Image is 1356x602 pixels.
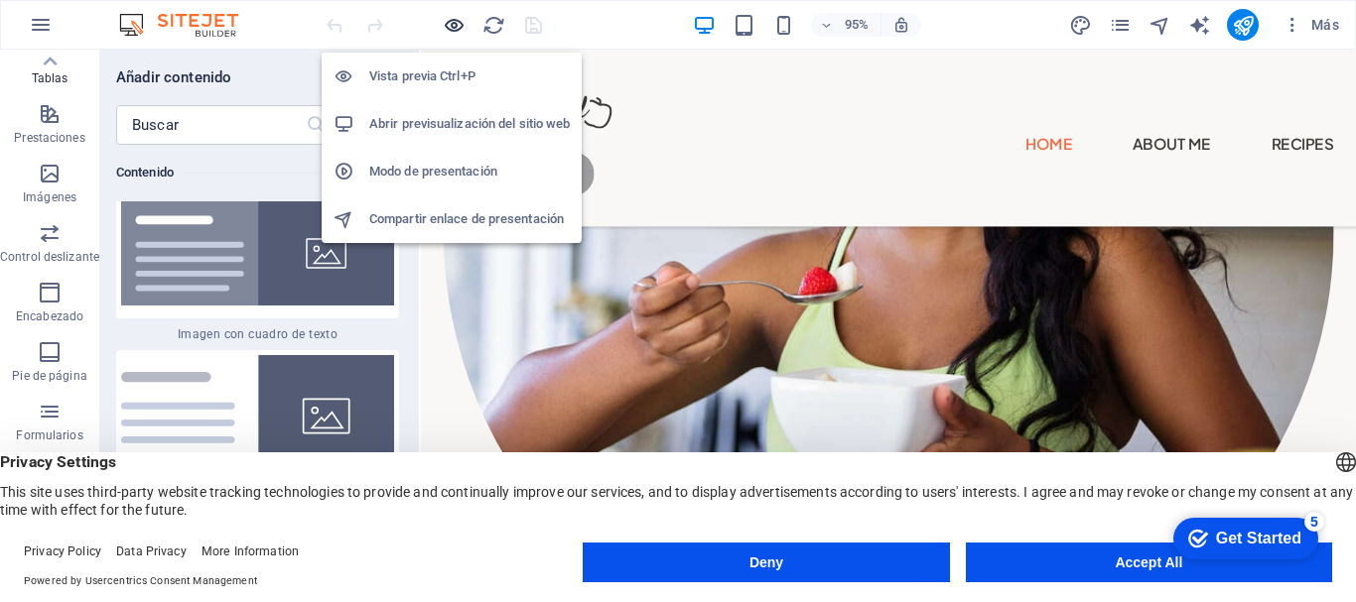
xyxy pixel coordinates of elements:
button: publish [1227,9,1259,41]
div: Imagen con texto [116,350,399,506]
button: reload [481,13,505,37]
p: Tablas [32,70,68,86]
div: 5 [147,4,167,24]
p: Prestaciones [14,130,84,146]
h6: Vista previa Ctrl+P [369,64,570,88]
h6: Modo de presentación [369,160,570,183]
p: Encabezado [16,308,83,324]
img: Editor Logo [114,13,263,37]
button: design [1068,13,1092,37]
div: Get Started [59,22,144,40]
p: Imágenes [23,189,76,205]
h6: Abrir previsualización del sitio web [369,112,570,136]
h6: Añadir contenido [116,65,231,89]
span: Imagen con cuadro de texto [116,326,399,342]
i: Al redimensionar, ajustar el nivel de zoom automáticamente para ajustarse al dispositivo elegido. [892,16,910,34]
div: Get Started 5 items remaining, 0% complete [16,10,161,52]
button: pages [1108,13,1132,37]
button: Más [1275,9,1347,41]
i: AI Writer [1188,14,1211,37]
i: Diseño (Ctrl+Alt+Y) [1069,14,1092,37]
button: 95% [811,13,881,37]
img: image-with-text-box.svg [121,201,394,305]
p: Pie de página [12,368,86,384]
h6: Compartir enlace de presentación [369,207,570,231]
button: navigator [1148,13,1171,37]
img: text-with-image-v4.svg [121,355,394,477]
h6: Contenido [116,161,399,184]
i: Páginas (Ctrl+Alt+S) [1109,14,1132,37]
p: Formularios [16,427,82,443]
input: Buscar [116,105,306,145]
button: text_generator [1187,13,1211,37]
i: Volver a cargar página [482,14,505,37]
h6: 95% [841,13,873,37]
i: Navegador [1149,14,1171,37]
div: Imagen con cuadro de texto [116,187,399,342]
span: Más [1283,15,1339,35]
i: Publicar [1232,14,1255,37]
